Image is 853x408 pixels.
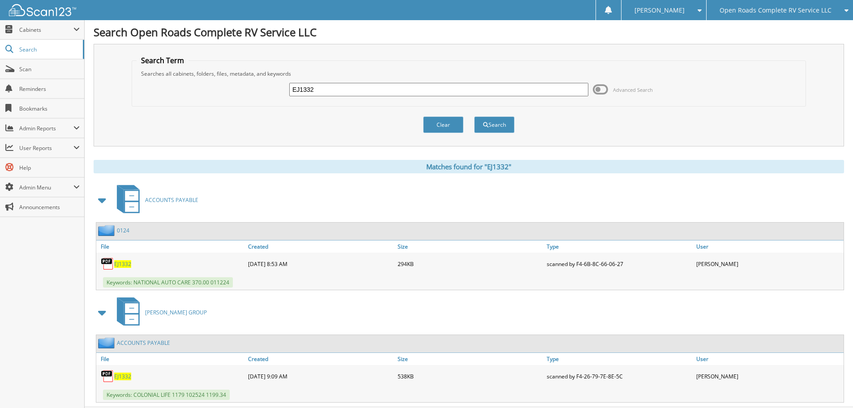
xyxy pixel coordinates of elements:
span: Cabinets [19,26,73,34]
span: User Reports [19,144,73,152]
span: Admin Menu [19,184,73,191]
a: Created [246,353,395,365]
div: scanned by F4-26-79-7E-8E-5C [544,367,694,385]
a: File [96,241,246,253]
span: Search [19,46,78,53]
span: Reminders [19,85,80,93]
span: Announcements [19,203,80,211]
button: Search [474,116,514,133]
a: Size [395,353,545,365]
img: folder2.png [98,337,117,348]
img: PDF.png [101,369,114,383]
a: ACCOUNTS PAYABLE [111,182,198,218]
a: ACCOUNTS PAYABLE [117,339,170,347]
a: 0124 [117,227,129,234]
span: [PERSON_NAME] [634,8,685,13]
div: 538KB [395,367,545,385]
div: [PERSON_NAME] [694,367,844,385]
a: [PERSON_NAME] GROUP [111,295,207,330]
span: ACCOUNTS PAYABLE [145,196,198,204]
div: Matches found for "EJ1332" [94,160,844,173]
div: 294KB [395,255,545,273]
a: Size [395,241,545,253]
div: scanned by F4-6B-8C-66-06-27 [544,255,694,273]
span: [PERSON_NAME] GROUP [145,309,207,316]
h1: Search Open Roads Complete RV Service LLC [94,25,844,39]
span: Open Roads Complete RV Service LLC [720,8,832,13]
button: Clear [423,116,463,133]
a: EJ1332 [114,260,131,268]
div: [DATE] 8:53 AM [246,255,395,273]
a: User [694,353,844,365]
legend: Search Term [137,56,189,65]
iframe: Chat Widget [808,365,853,408]
a: Created [246,241,395,253]
span: Help [19,164,80,172]
a: File [96,353,246,365]
span: Scan [19,65,80,73]
a: Type [544,241,694,253]
img: folder2.png [98,225,117,236]
span: Advanced Search [613,86,653,93]
span: Keywords: NATIONAL AUTO CARE 370.00 011224 [103,277,233,288]
span: Bookmarks [19,105,80,112]
div: Searches all cabinets, folders, files, metadata, and keywords [137,70,801,77]
a: EJ1332 [114,373,131,380]
span: Admin Reports [19,125,73,132]
a: Type [544,353,694,365]
span: Keywords: COLONIAL LIFE 1179 102524 1199.34 [103,390,230,400]
img: scan123-logo-white.svg [9,4,76,16]
a: User [694,241,844,253]
div: [PERSON_NAME] [694,255,844,273]
img: PDF.png [101,257,114,271]
div: [DATE] 9:09 AM [246,367,395,385]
